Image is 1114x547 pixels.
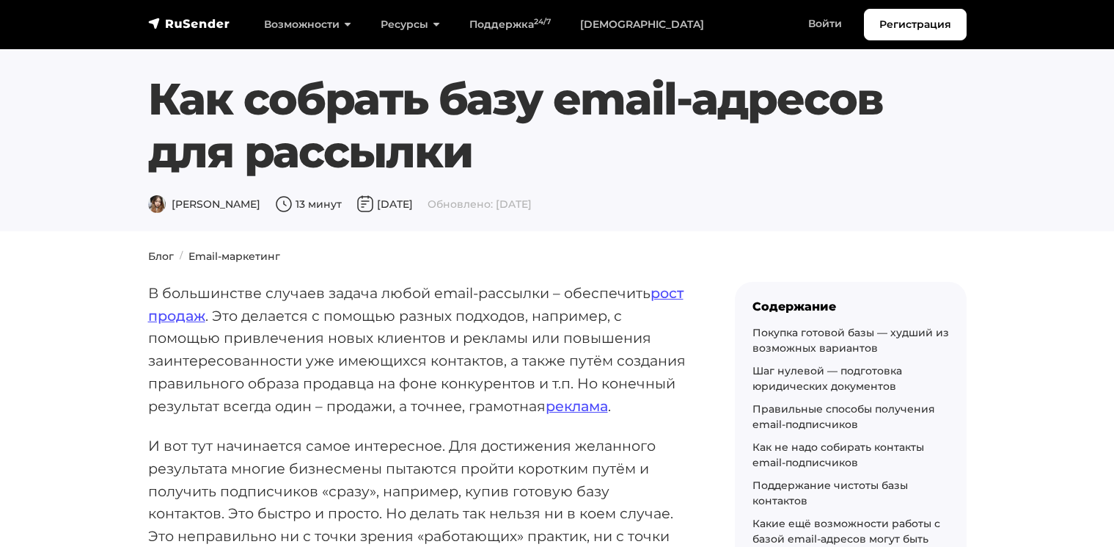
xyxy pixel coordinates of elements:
a: Как не надо собирать контакты email-подписчиков [752,441,924,469]
span: [DATE] [356,198,413,211]
a: реклама [546,397,608,415]
img: RuSender [148,16,230,31]
span: Обновлено: [DATE] [428,198,532,211]
a: Регистрация [864,9,967,40]
a: Войти [794,9,857,39]
a: рост продаж [148,284,684,325]
a: Поддержка24/7 [455,10,565,40]
img: Время чтения [275,195,293,213]
a: [DEMOGRAPHIC_DATA] [565,10,719,40]
img: Дата публикации [356,195,374,213]
span: [PERSON_NAME] [148,198,260,211]
h1: Как собрать базу email-адресов для рассылки [148,73,897,178]
a: Покупка готовой базы — худший из возможных вариантов [752,326,949,355]
a: Поддержание чистоты базы контактов [752,479,908,507]
span: 13 минут [275,198,342,211]
a: Шаг нулевой — подготовка юридических документов [752,364,902,393]
a: Какие ещё возможности работы с базой email-адресов могут быть [752,517,940,546]
sup: 24/7 [534,17,551,26]
a: Блог [148,250,174,263]
p: В большинстве случаев задача любой email-рассылки – обеспечить . Это делается с помощью разных по... [148,282,688,417]
div: Содержание [752,300,949,314]
a: Ресурсы [366,10,455,40]
nav: breadcrumb [139,249,975,264]
li: Email-маркетинг [174,249,280,264]
a: Правильные способы получения email-подписчиков [752,402,935,431]
a: Возможности [249,10,366,40]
